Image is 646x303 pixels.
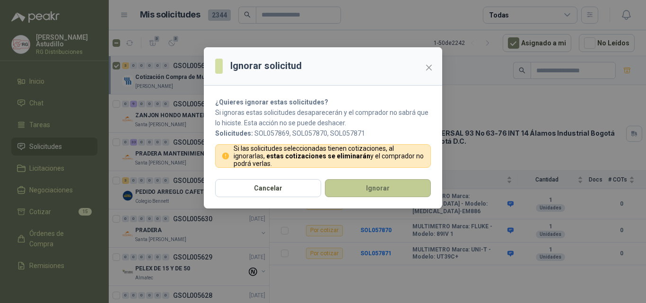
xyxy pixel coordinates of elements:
[234,145,425,167] p: Si las solicitudes seleccionadas tienen cotizaciones, al ignorarlas, y el comprador no podrá verlas.
[425,64,433,71] span: close
[421,60,436,75] button: Close
[230,59,302,73] h3: Ignorar solicitud
[215,107,431,128] p: Si ignoras estas solicitudes desaparecerán y el comprador no sabrá que lo hiciste. Esta acción no...
[215,98,328,106] strong: ¿Quieres ignorar estas solicitudes?
[215,179,321,197] button: Cancelar
[325,179,431,197] button: Ignorar
[215,128,431,139] p: SOL057869, SOL057870, SOL057871
[215,130,253,137] b: Solicitudes:
[266,152,370,160] strong: estas cotizaciones se eliminarán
